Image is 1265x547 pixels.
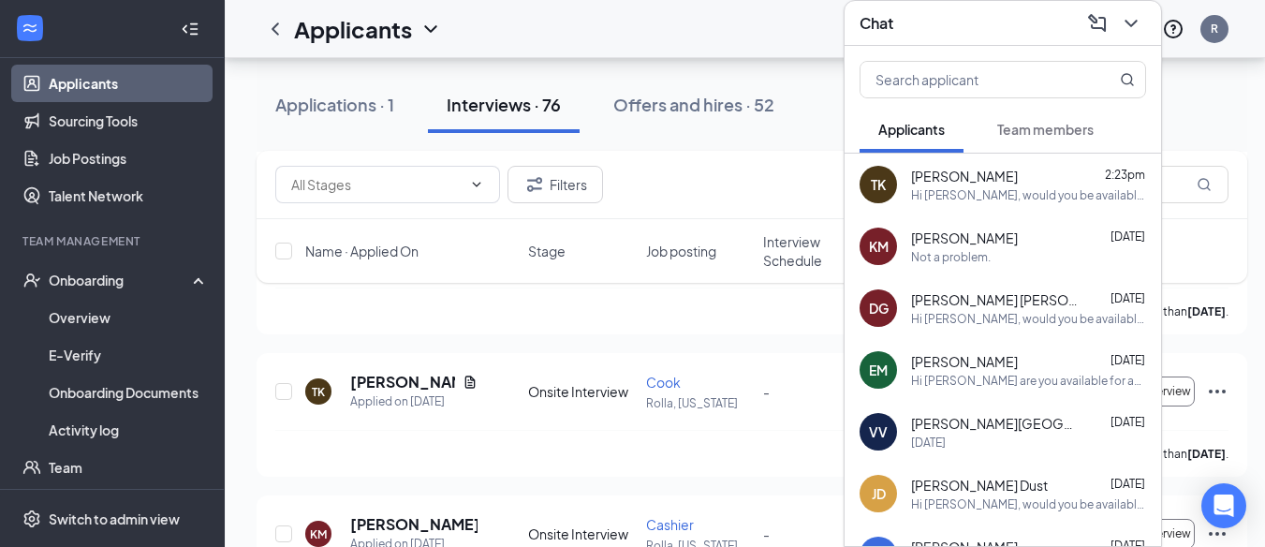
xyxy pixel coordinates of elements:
[447,93,561,116] div: Interviews · 76
[911,496,1146,512] div: Hi [PERSON_NAME], would you be available for an interview [DATE] at 2:30pm?
[763,383,770,400] span: -
[872,484,886,503] div: JD
[1116,8,1146,38] button: ChevronDown
[763,232,869,270] span: Interview Schedule
[997,121,1094,138] span: Team members
[350,372,455,392] h5: [PERSON_NAME]
[878,121,945,138] span: Applicants
[49,374,209,411] a: Onboarding Documents
[350,514,478,535] h5: [PERSON_NAME]
[911,414,1080,433] span: [PERSON_NAME][GEOGRAPHIC_DATA]
[1206,523,1228,545] svg: Ellipses
[528,525,634,543] div: Onsite Interview
[911,249,991,265] div: Not a problem.
[1206,380,1228,403] svg: Ellipses
[1111,477,1145,491] span: [DATE]
[463,375,478,390] svg: Document
[646,242,716,260] span: Job posting
[49,449,209,486] a: Team
[1162,18,1184,40] svg: QuestionInfo
[528,382,634,401] div: Onsite Interview
[1197,177,1212,192] svg: MagnifyingGlass
[507,166,603,203] button: Filter Filters
[22,510,41,528] svg: Settings
[869,422,888,441] div: VV
[911,373,1146,389] div: Hi [PERSON_NAME] are you available for an interview [DATE] at 2pm?
[869,361,888,379] div: EM
[1187,304,1226,318] b: [DATE]
[860,62,1082,97] input: Search applicant
[860,13,893,34] h3: Chat
[869,237,889,256] div: KM
[1201,483,1246,528] div: Open Intercom Messenger
[911,187,1146,203] div: Hi [PERSON_NAME], would you be available for an interview [DATE] at 2pm?
[869,299,889,318] div: DG
[1211,21,1218,37] div: R
[22,271,41,289] svg: UserCheck
[646,374,681,391] span: Cook
[911,290,1080,309] span: [PERSON_NAME] [PERSON_NAME]
[1105,168,1145,182] span: 2:23pm
[181,20,199,38] svg: Collapse
[291,174,462,195] input: All Stages
[528,242,566,260] span: Stage
[22,233,205,249] div: Team Management
[523,173,546,196] svg: Filter
[49,510,180,528] div: Switch to admin view
[1120,12,1142,35] svg: ChevronDown
[911,167,1018,185] span: [PERSON_NAME]
[613,93,774,116] div: Offers and hires · 52
[911,476,1048,495] span: [PERSON_NAME] Dust
[1111,353,1145,367] span: [DATE]
[49,102,209,140] a: Sourcing Tools
[310,526,327,542] div: KM
[49,336,209,374] a: E-Verify
[49,486,209,524] a: Documents
[49,411,209,449] a: Activity log
[49,299,209,336] a: Overview
[312,384,325,400] div: TK
[1086,12,1109,35] svg: ComposeMessage
[911,352,1018,371] span: [PERSON_NAME]
[49,271,193,289] div: Onboarding
[1111,415,1145,429] span: [DATE]
[264,18,287,40] svg: ChevronLeft
[294,13,412,45] h1: Applicants
[911,311,1146,327] div: Hi [PERSON_NAME], would you be available for an interview [DATE] at 3;30?
[1120,72,1135,87] svg: MagnifyingGlass
[911,435,946,451] div: [DATE]
[646,516,694,533] span: Cashier
[1187,447,1226,461] b: [DATE]
[49,65,209,102] a: Applicants
[350,392,478,411] div: Applied on [DATE]
[305,242,419,260] span: Name · Applied On
[646,395,752,411] p: Rolla, [US_STATE]
[419,18,442,40] svg: ChevronDown
[911,229,1018,247] span: [PERSON_NAME]
[1082,8,1112,38] button: ComposeMessage
[1111,291,1145,305] span: [DATE]
[49,177,209,214] a: Talent Network
[1111,229,1145,244] span: [DATE]
[275,93,394,116] div: Applications · 1
[21,19,39,37] svg: WorkstreamLogo
[469,177,484,192] svg: ChevronDown
[49,140,209,177] a: Job Postings
[763,525,770,542] span: -
[871,175,886,194] div: TK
